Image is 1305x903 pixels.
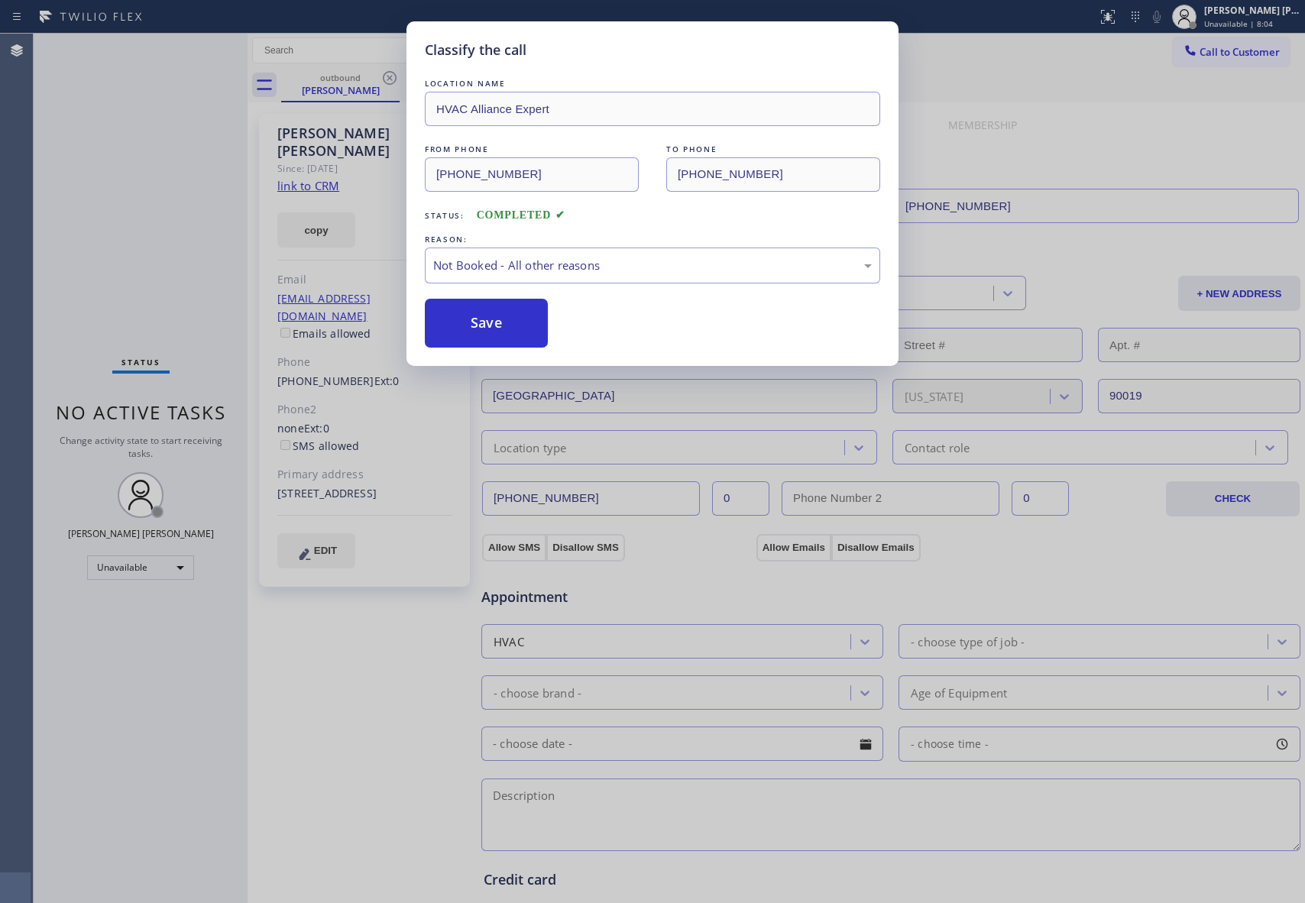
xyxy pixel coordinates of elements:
[425,141,639,157] div: FROM PHONE
[425,299,548,348] button: Save
[425,40,526,60] h5: Classify the call
[425,210,465,221] span: Status:
[425,231,880,248] div: REASON:
[666,141,880,157] div: TO PHONE
[433,257,872,274] div: Not Booked - All other reasons
[477,209,565,221] span: COMPLETED
[425,157,639,192] input: From phone
[425,76,880,92] div: LOCATION NAME
[666,157,880,192] input: To phone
